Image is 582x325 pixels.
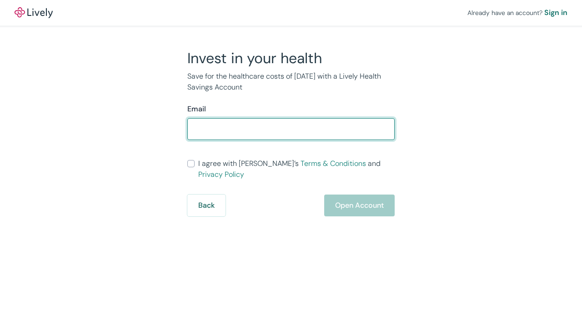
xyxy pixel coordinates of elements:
[15,7,53,18] img: Lively
[467,7,567,18] div: Already have an account?
[15,7,53,18] a: LivelyLively
[187,49,395,67] h2: Invest in your health
[198,170,244,179] a: Privacy Policy
[198,158,395,180] span: I agree with [PERSON_NAME]’s and
[187,195,226,216] button: Back
[187,71,395,93] p: Save for the healthcare costs of [DATE] with a Lively Health Savings Account
[187,104,206,115] label: Email
[544,7,567,18] a: Sign in
[301,159,366,168] a: Terms & Conditions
